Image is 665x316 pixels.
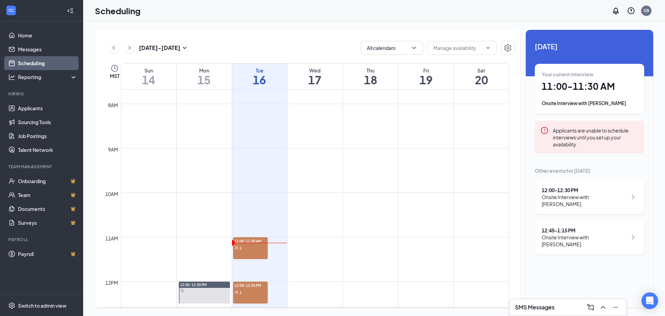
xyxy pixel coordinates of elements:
[233,282,268,289] span: 12:00-12:30 PM
[361,41,423,55] button: All calendarsChevronDown
[240,290,242,295] span: 1
[110,64,119,72] svg: Clock
[233,237,268,244] span: 11:00-11:30 AM
[104,279,119,287] div: 12pm
[287,67,343,74] div: Wed
[18,174,77,188] a: OnboardingCrown
[398,67,453,74] div: Fri
[501,41,515,55] button: Settings
[485,45,491,51] svg: ChevronDown
[454,63,509,89] a: September 20, 2025
[542,71,637,78] div: Your current interview
[629,233,637,241] svg: ChevronRight
[8,74,15,80] svg: Analysis
[108,43,119,53] button: ChevronLeft
[18,115,77,129] a: Sourcing Tools
[177,67,232,74] div: Mon
[542,80,637,92] h1: 11:00 - 11:30 AM
[18,302,66,309] div: Switch to admin view
[139,44,180,52] h3: [DATE] - [DATE]
[515,304,555,311] h3: SMS Messages
[585,302,596,313] button: ComposeMessage
[597,302,609,313] button: ChevronUp
[107,146,119,153] div: 9am
[126,44,133,52] svg: ChevronRight
[177,74,232,86] h1: 15
[504,44,512,52] svg: Settings
[104,190,119,198] div: 10am
[611,303,620,311] svg: Minimize
[610,302,621,313] button: Minimize
[18,202,77,216] a: DocumentsCrown
[287,63,343,89] a: September 17, 2025
[18,42,77,56] a: Messages
[18,247,77,261] a: PayrollCrown
[8,91,76,97] div: Hiring
[180,44,189,52] svg: SmallChevronDown
[433,44,482,52] input: Manage availability
[542,227,627,234] div: 12:45 - 1:15 PM
[553,126,639,148] div: Applicants are unable to schedule interviews until you set up your availability.
[18,129,77,143] a: Job Postings
[612,7,620,15] svg: Notifications
[535,167,644,174] div: Other events for [DATE]
[343,67,398,74] div: Thu
[18,101,77,115] a: Applicants
[454,74,509,86] h1: 20
[454,67,509,74] div: Sat
[121,74,176,86] h1: 14
[18,143,77,157] a: Talent Network
[542,187,627,194] div: 12:00 - 12:30 PM
[398,74,453,86] h1: 19
[535,41,644,52] span: [DATE]
[410,44,417,51] svg: ChevronDown
[18,216,77,230] a: SurveysCrown
[542,234,627,248] div: Onsite Interview with [PERSON_NAME]
[644,8,649,14] div: SB
[629,193,637,201] svg: ChevronRight
[95,5,141,17] h1: Scheduling
[18,28,77,42] a: Home
[104,234,119,242] div: 11am
[343,63,398,89] a: September 18, 2025
[8,164,76,170] div: Team Management
[287,74,343,86] h1: 17
[232,63,287,89] a: September 16, 2025
[8,302,15,309] svg: Settings
[343,74,398,86] h1: 18
[586,303,595,311] svg: ComposeMessage
[627,7,635,15] svg: QuestionInfo
[18,56,77,70] a: Scheduling
[641,292,658,309] div: Open Intercom Messenger
[121,67,176,74] div: Sun
[18,188,77,202] a: TeamCrown
[8,7,15,14] svg: WorkstreamLogo
[177,63,232,89] a: September 15, 2025
[542,194,627,207] div: Onsite Interview with [PERSON_NAME]
[234,246,239,250] svg: User
[107,101,119,109] div: 8am
[240,246,242,250] span: 1
[540,126,549,135] svg: Error
[67,7,74,14] svg: Collapse
[18,74,78,80] div: Reporting
[110,44,117,52] svg: ChevronLeft
[398,63,453,89] a: September 19, 2025
[180,282,207,287] span: 12:00-12:30 PM
[124,43,135,53] button: ChevronRight
[8,237,76,242] div: Payroll
[121,63,176,89] a: September 14, 2025
[599,303,607,311] svg: ChevronUp
[180,289,184,292] svg: Sync
[232,67,287,74] div: Tue
[234,290,239,294] svg: User
[232,74,287,86] h1: 16
[110,72,119,79] span: MST
[542,100,637,107] div: Onsite Interview with [PERSON_NAME]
